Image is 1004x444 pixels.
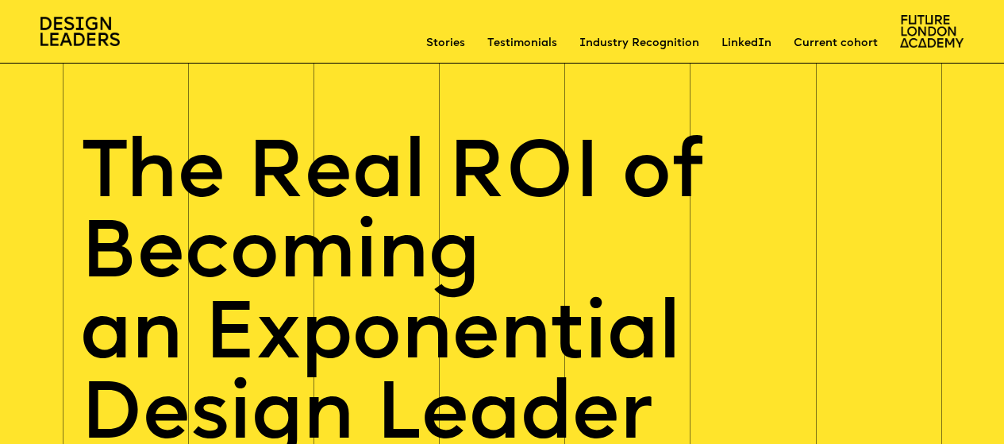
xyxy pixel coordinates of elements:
[579,36,699,52] a: Industry Recognition
[487,36,557,52] a: Testimonials
[426,36,465,52] a: Stories
[794,36,878,52] a: Current cohort
[721,36,771,52] a: LinkedIn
